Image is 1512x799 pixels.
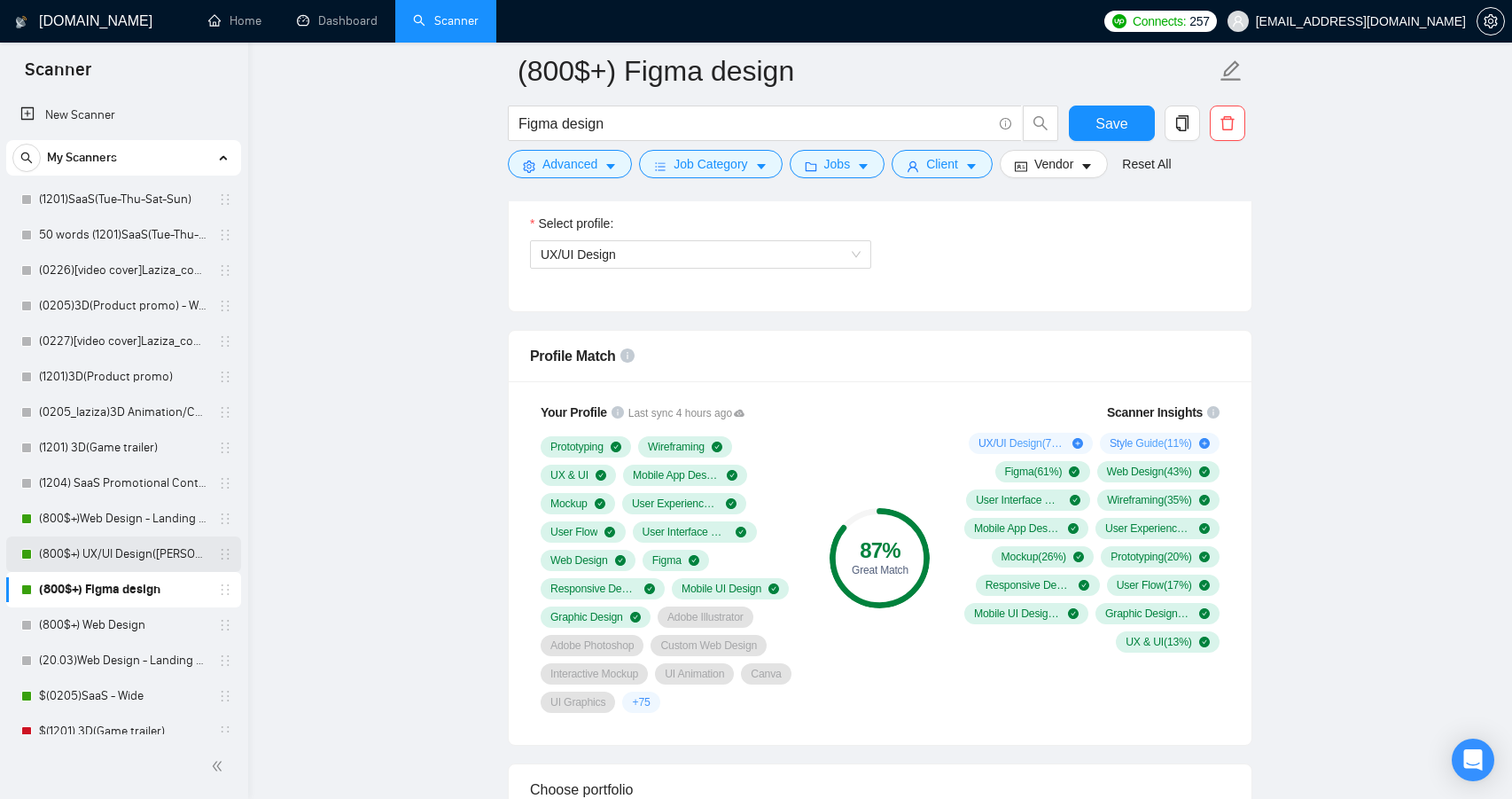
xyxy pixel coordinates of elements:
button: barsJob Categorycaret-down [639,150,782,178]
span: plus-circle [1072,438,1083,449]
a: (800$+) Web Design [39,607,207,643]
span: holder [218,228,232,242]
span: My Scanners [47,140,117,176]
span: user [1232,15,1244,27]
span: Client [926,154,958,174]
span: holder [218,512,232,526]
span: Responsive Design ( 20 %) [986,578,1072,592]
a: (0205_laziza)3D Animation/CGI/VFX. Top tier countries. [39,395,207,430]
span: check-circle [1199,580,1210,591]
span: holder [218,192,232,207]
span: 257 [1189,12,1209,31]
span: caret-down [857,160,869,173]
button: delete [1210,106,1245,141]
input: Scanner name... [518,49,1216,93]
div: Great Match [830,565,930,576]
span: holder [218,370,232,384]
a: Reset All [1122,154,1171,174]
a: (800$+) Figma design [39,572,207,607]
span: Style Guide ( 11 %) [1110,436,1192,450]
span: caret-down [1080,160,1093,173]
span: Interactive Mockup [550,667,638,681]
a: (800$+) UX/UI Design([PERSON_NAME]) [39,537,207,572]
a: dashboardDashboard [297,13,378,28]
a: New Scanner [20,98,227,133]
span: User Interface Design ( 39 %) [976,493,1063,507]
span: Wireframing ( 35 %) [1107,493,1192,507]
span: check-circle [644,584,655,594]
span: UX/UI Design [541,247,616,262]
span: Figma ( 61 %) [1005,465,1063,479]
a: (20.03)Web Design - Landing page [39,643,207,678]
span: user [907,160,919,173]
span: bars [654,160,666,173]
span: delete [1211,115,1244,131]
span: double-left [211,757,229,775]
span: holder [218,654,232,668]
span: Web Design [550,553,608,568]
span: check-circle [630,612,641,623]
span: holder [218,441,232,455]
span: Job Category [674,154,747,174]
span: check-circle [1199,495,1210,505]
span: Web Design ( 43 %) [1107,465,1192,479]
span: copy [1165,115,1199,131]
span: setting [523,160,535,173]
a: (1201) 3D(Game trailer) [39,430,207,466]
span: + 75 [632,695,650,709]
span: Adobe Illustrator [667,610,744,624]
li: New Scanner [6,98,241,133]
img: logo [15,8,27,36]
a: (0227)[video cover]Laziza_copy (1201) 2D animation [39,324,207,359]
a: $(1201) 3D(Game trailer) [39,714,207,749]
span: check-circle [1073,552,1084,562]
span: Wireframing [648,440,705,454]
span: Your Profile [541,405,607,419]
span: info-circle [1000,118,1011,129]
a: (0205)3D(Product promo) - Wide [39,288,207,324]
span: holder [218,583,232,597]
span: Select profile: [538,214,613,233]
button: search [1023,106,1058,141]
div: Open Intercom Messenger [1452,739,1494,781]
span: folder [805,160,817,173]
span: holder [218,618,232,632]
button: setting [1477,7,1505,35]
span: Graphic Design ( 13 %) [1105,607,1192,621]
img: upwork-logo.png [1112,14,1126,28]
span: setting [1477,14,1504,28]
span: Responsive Design [550,582,637,596]
span: check-circle [1199,637,1210,647]
button: idcardVendorcaret-down [1000,150,1108,178]
span: UI Graphics [550,695,605,709]
span: UX & UI [550,468,588,482]
span: check-circle [596,470,606,481]
span: User Experience Design ( 28 %) [1105,521,1192,536]
button: settingAdvancedcaret-down [508,150,632,178]
span: check-circle [768,584,779,594]
a: searchScanner [413,13,479,28]
span: search [13,152,40,164]
a: (1201)3D(Product promo) [39,359,207,395]
span: Scanner [11,57,105,94]
span: check-circle [1069,466,1079,477]
span: holder [218,334,232,349]
a: $(0205)SaaS - Wide [39,678,207,714]
a: 50 words (1201)SaaS(Tue-Thu-Sat-Sun) [39,217,207,253]
span: check-circle [1068,523,1079,534]
span: check-circle [1199,608,1210,619]
a: (0226)[video cover]Laziza_copy_(1201)SaaS [39,253,207,288]
span: Last sync 4 hours ago [628,405,744,422]
a: setting [1477,14,1505,28]
span: Connects: [1133,12,1186,31]
span: plus-circle [1199,438,1210,449]
span: Prototyping ( 20 %) [1111,550,1191,564]
span: check-circle [712,442,722,452]
span: Save [1095,113,1127,135]
span: Custom Web Design [660,638,757,653]
a: (1204) SaaS Promotional Content [39,466,207,501]
span: holder [218,263,232,278]
span: Vendor [1034,154,1073,174]
span: Adobe Photoshop [550,638,634,653]
span: holder [218,689,232,703]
